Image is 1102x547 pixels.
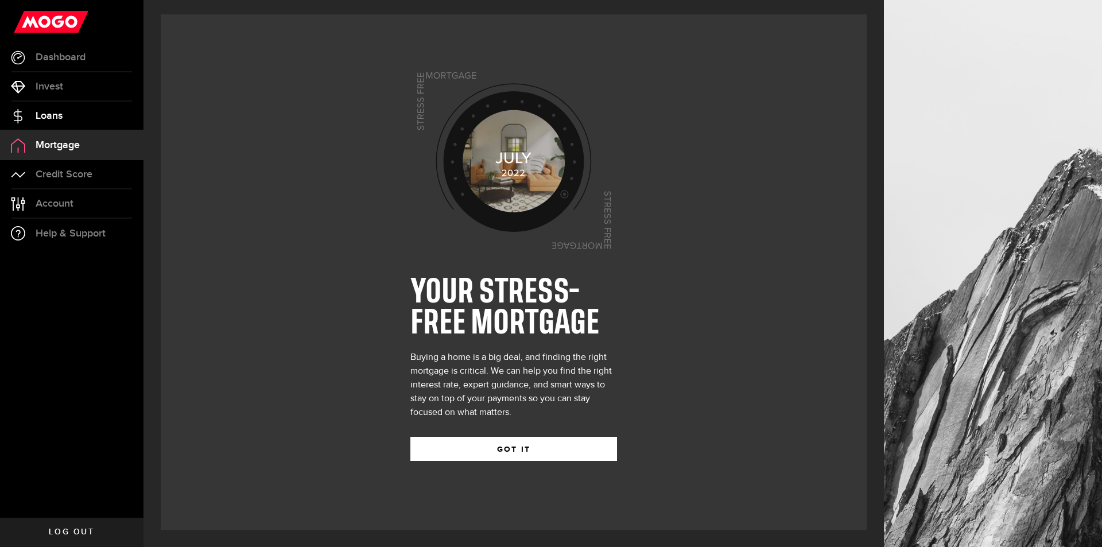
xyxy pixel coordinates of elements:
[410,437,617,461] button: GOT IT
[410,351,617,420] div: Buying a home is a big deal, and finding the right mortgage is critical. We can help you find the...
[36,228,106,239] span: Help & Support
[36,82,63,92] span: Invest
[36,140,80,150] span: Mortgage
[49,528,94,536] span: Log out
[36,52,86,63] span: Dashboard
[36,199,73,209] span: Account
[9,5,44,39] button: Open LiveChat chat widget
[36,111,63,121] span: Loans
[410,277,617,339] h1: YOUR STRESS-FREE MORTGAGE
[36,169,92,180] span: Credit Score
